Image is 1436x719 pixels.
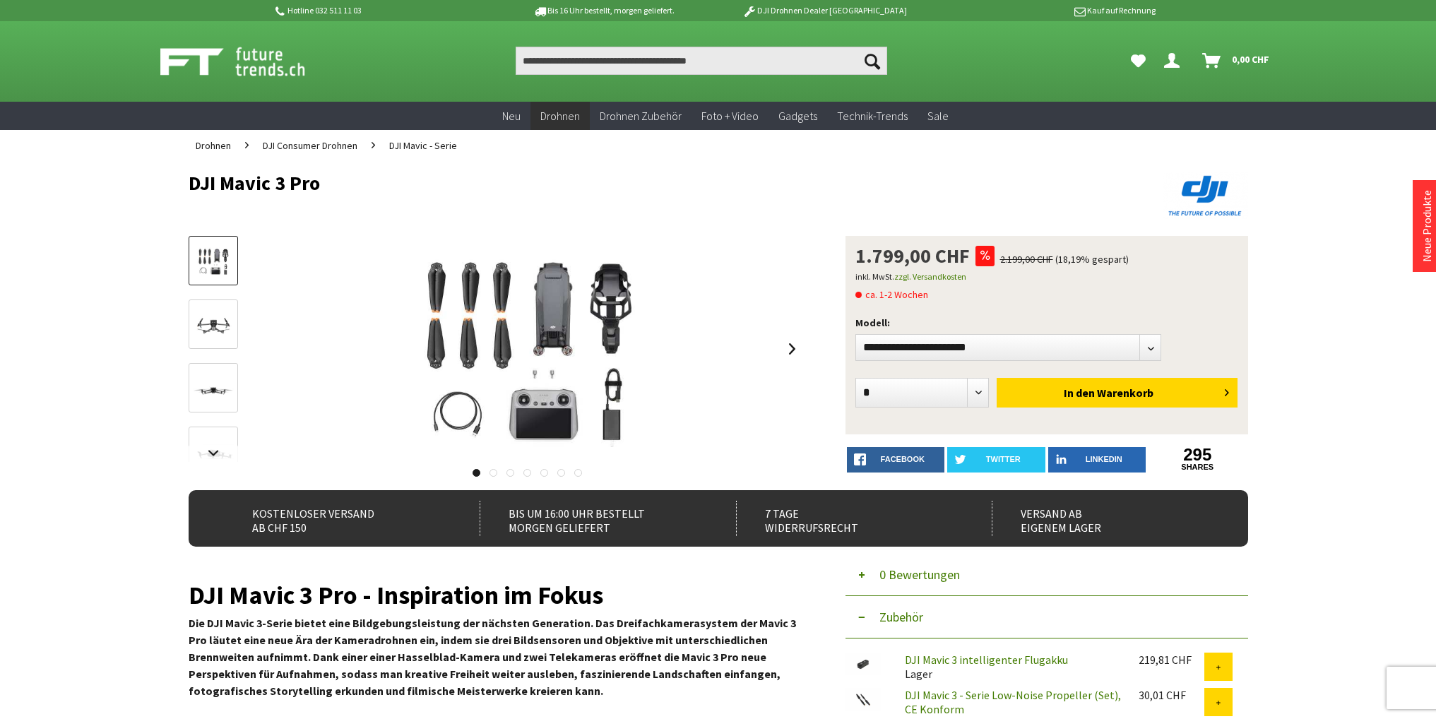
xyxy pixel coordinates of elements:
[256,130,364,161] a: DJI Consumer Drohnen
[855,268,1238,285] p: inkl. MwSt.
[492,102,530,131] a: Neu
[1163,172,1248,219] img: DJI
[997,378,1238,408] button: In den Warenkorb
[494,2,714,19] p: Bis 16 Uhr bestellt, morgen geliefert.
[1197,47,1276,75] a: Warenkorb
[189,172,1036,194] h1: DJI Mavic 3 Pro
[1048,447,1146,473] a: LinkedIn
[1064,386,1095,400] span: In den
[1139,653,1204,667] div: 219,81 CHF
[382,130,464,161] a: DJI Mavic - Serie
[918,102,959,131] a: Sale
[1086,455,1122,463] span: LinkedIn
[224,501,449,536] div: Kostenloser Versand ab CHF 150
[858,47,887,75] button: Suchen
[189,616,796,698] strong: Die DJI Mavic 3-Serie bietet eine Bildgebungsleistung der nächsten Generation. Das Dreifachkamera...
[389,139,457,152] span: DJI Mavic - Serie
[947,447,1045,473] a: twitter
[701,109,759,123] span: Foto + Video
[778,109,817,123] span: Gadgets
[1420,190,1434,262] a: Neue Produkte
[736,501,961,536] div: 7 Tage Widerrufsrecht
[273,2,494,19] p: Hotline 032 511 11 03
[714,2,934,19] p: DJI Drohnen Dealer [GEOGRAPHIC_DATA]
[769,102,827,131] a: Gadgets
[1149,447,1247,463] a: 295
[845,653,881,676] img: DJI Mavic 3 intelligenter Flugakku
[1149,463,1247,472] a: shares
[992,501,1217,536] div: Versand ab eigenem Lager
[1158,47,1191,75] a: Dein Konto
[855,246,970,266] span: 1.799,00 CHF
[845,554,1248,596] button: 0 Bewertungen
[1232,48,1269,71] span: 0,00 CHF
[894,271,966,282] a: zzgl. Versandkosten
[502,109,521,123] span: Neu
[845,596,1248,638] button: Zubehör
[590,102,692,131] a: Drohnen Zubehör
[1124,47,1153,75] a: Meine Favoriten
[480,501,705,536] div: Bis um 16:00 Uhr bestellt Morgen geliefert
[193,245,234,278] img: Vorschau: DJI Mavic 3 Pro
[196,139,231,152] span: Drohnen
[855,286,928,303] span: ca. 1-2 Wochen
[1097,386,1153,400] span: Warenkorb
[847,447,945,473] a: facebook
[692,102,769,131] a: Foto + Video
[189,130,238,161] a: Drohnen
[827,102,918,131] a: Technik-Trends
[160,44,336,79] img: Shop Futuretrends - zur Startseite wechseln
[894,653,1127,681] div: Lager
[516,47,887,75] input: Produkt, Marke, Kategorie, EAN, Artikelnummer…
[1000,253,1053,266] span: 2.199,00 CHF
[905,653,1068,667] a: DJI Mavic 3 intelligenter Flugakku
[905,688,1121,716] a: DJI Mavic 3 - Serie Low-Noise Propeller (Set), CE Konform
[927,109,949,123] span: Sale
[263,139,357,152] span: DJI Consumer Drohnen
[530,102,590,131] a: Drohnen
[600,109,682,123] span: Drohnen Zubehör
[1055,253,1129,266] span: (18,19% gespart)
[845,688,881,711] img: DJI Mavic 3 - Serie Low-Noise Propeller (Set), CE Konform
[540,109,580,123] span: Drohnen
[881,455,925,463] span: facebook
[386,236,669,462] img: DJI Mavic 3 Pro
[189,579,603,611] span: DJI Mavic 3 Pro - Inspiration im Fokus
[1139,688,1204,702] div: 30,01 CHF
[855,314,1238,331] p: Modell:
[837,109,908,123] span: Technik-Trends
[986,455,1021,463] span: twitter
[935,2,1156,19] p: Kauf auf Rechnung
